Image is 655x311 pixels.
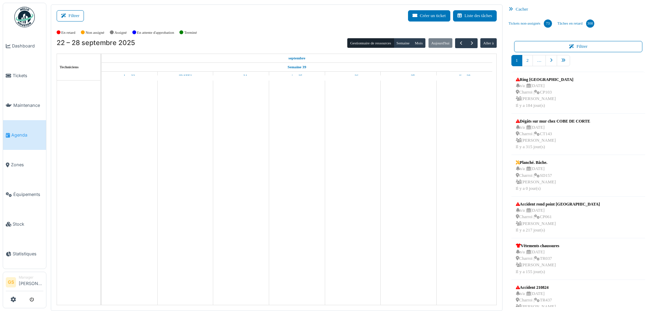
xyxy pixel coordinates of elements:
[516,159,556,166] div: Planché. Bâche.
[394,38,412,48] button: Semaine
[480,38,496,48] button: Aller à
[516,284,556,291] div: Accident 210824
[3,120,46,150] a: Agenda
[347,38,394,48] button: Gestionnaire de ressources
[345,72,360,80] a: 26 septembre 2025
[184,30,197,36] label: Terminé
[455,38,466,48] button: Précédent
[290,72,304,80] a: 25 septembre 2025
[516,166,556,192] div: n/a | [DATE] Charroi | SD157 [PERSON_NAME] Il y a 0 jour(s)
[6,275,43,291] a: GS Manager[PERSON_NAME]
[412,38,426,48] button: Mois
[516,124,590,151] div: n/a | [DATE] Charroi | CT143 [PERSON_NAME] Il y a 315 jour(s)
[544,19,552,28] div: 73
[516,76,573,83] div: Ring [GEOGRAPHIC_DATA]
[122,72,136,80] a: 22 septembre 2025
[3,90,46,120] a: Maintenance
[3,180,46,209] a: Équipements
[11,161,43,168] span: Zones
[514,241,561,277] a: Vêtements chaussures n/a |[DATE] Charroi |TR037 [PERSON_NAME]Il y a 155 jour(s)
[586,19,594,28] div: 308
[60,65,79,69] span: Techniciens
[12,43,43,49] span: Dashboard
[522,55,533,66] a: 2
[516,118,590,124] div: Dégâts sur mur chez COBE DE CORTE
[11,132,43,138] span: Agenda
[19,275,43,289] li: [PERSON_NAME]
[13,191,43,198] span: Équipements
[533,55,546,66] a: …
[516,249,559,275] div: n/a | [DATE] Charroi | TR037 [PERSON_NAME] Il y a 155 jour(s)
[61,30,75,36] label: En retard
[19,275,43,280] div: Manager
[57,39,135,47] h2: 22 – 28 septembre 2025
[57,10,84,22] button: Filtrer
[514,41,643,52] button: Filtrer
[3,239,46,269] a: Statistiques
[13,72,43,79] span: Tickets
[14,7,35,27] img: Badge_color-CXgf-gQk.svg
[137,30,174,36] label: En attente d'approbation
[514,199,602,235] a: Accident rond point [GEOGRAPHIC_DATA] n/a |[DATE] Charroi |CP061 [PERSON_NAME]Il y a 217 jour(s)
[3,31,46,61] a: Dashboard
[177,72,193,80] a: 23 septembre 2025
[13,221,43,227] span: Stock
[516,201,600,207] div: Accident rond point [GEOGRAPHIC_DATA]
[516,83,573,109] div: n/a | [DATE] Charroi | CP103 [PERSON_NAME] Il y a 184 jour(s)
[428,38,452,48] button: Aujourd'hui
[453,10,497,22] button: Liste des tâches
[514,116,592,152] a: Dégâts sur mur chez COBE DE CORTE n/a |[DATE] Charroi |CT143 [PERSON_NAME]Il y a 315 jour(s)
[516,207,600,234] div: n/a | [DATE] Charroi | CP061 [PERSON_NAME] Il y a 217 jour(s)
[3,150,46,180] a: Zones
[514,158,558,194] a: Planché. Bâche. n/a |[DATE] Charroi |SD157 [PERSON_NAME]Il y a 0 jour(s)
[86,30,104,36] label: Non assigné
[13,251,43,257] span: Statistiques
[511,55,645,72] nav: pager
[511,55,522,66] a: 1
[3,209,46,239] a: Stock
[408,10,450,22] button: Créer un ticket
[457,72,472,80] a: 28 septembre 2025
[3,61,46,90] a: Tickets
[506,14,555,33] a: Tickets non-assignés
[516,243,559,249] div: Vêtements chaussures
[6,277,16,287] li: GS
[115,30,127,36] label: Assigné
[286,63,308,71] a: Semaine 39
[506,4,651,14] div: Cacher
[466,38,478,48] button: Suivant
[555,14,597,33] a: Tâches en retard
[233,72,249,80] a: 24 septembre 2025
[13,102,43,109] span: Maintenance
[401,72,416,80] a: 27 septembre 2025
[287,54,307,62] a: 22 septembre 2025
[514,75,575,111] a: Ring [GEOGRAPHIC_DATA] n/a |[DATE] Charroi |CP103 [PERSON_NAME]Il y a 184 jour(s)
